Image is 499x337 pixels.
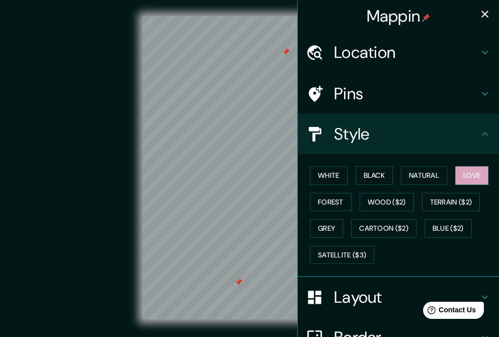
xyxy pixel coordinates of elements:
[310,166,348,185] button: White
[360,193,414,212] button: Wood ($2)
[356,166,393,185] button: Black
[367,6,431,26] h4: Mappin
[351,219,417,238] button: Cartoon ($2)
[334,84,479,104] h4: Pins
[298,114,499,154] div: Style
[422,193,480,212] button: Terrain ($2)
[310,246,374,264] button: Satellite ($3)
[334,124,479,144] h4: Style
[334,42,479,62] h4: Location
[425,219,472,238] button: Blue ($2)
[310,193,352,212] button: Forest
[409,298,488,326] iframe: Help widget launcher
[455,166,488,185] button: Love
[298,74,499,114] div: Pins
[310,219,343,238] button: Grey
[422,14,430,22] img: pin-icon.png
[401,166,447,185] button: Natural
[334,287,479,307] h4: Layout
[142,16,357,319] canvas: Map
[298,32,499,73] div: Location
[298,277,499,317] div: Layout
